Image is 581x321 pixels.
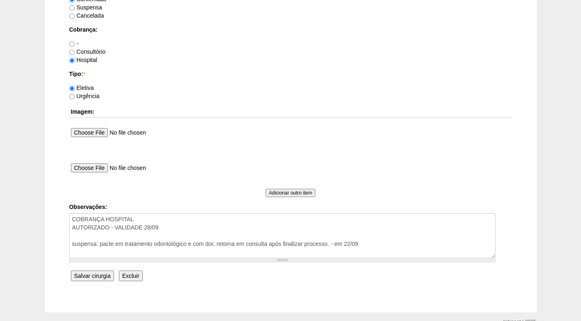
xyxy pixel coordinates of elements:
textarea: COBRANÇA HOSPITAL AUTORIZADO [69,213,496,258]
input: - [69,41,75,47]
input: Urgência [69,94,75,99]
label: Cancelada [69,12,104,19]
th: Imagem: [69,106,512,118]
label: - [69,40,79,47]
input: Suspensa [69,5,75,11]
label: Consultório [69,48,106,55]
input: Consultório [69,50,75,55]
input: Salvar cirurgia [71,271,114,281]
span: Este campo é obrigatório. [83,71,85,77]
input: Cancelada [69,14,75,19]
label: Suspensa [69,4,102,11]
label: Eletiva [69,85,94,91]
label: Observações: [69,203,512,211]
label: Urgência [69,93,100,99]
input: Hospital [69,58,75,63]
label: Hospital [69,57,98,63]
label: Tipo: [69,70,512,78]
label: Cobrança: [69,25,512,34]
input: Adicionar outro item [266,189,316,197]
input: Excluir [119,271,143,281]
input: Eletiva [69,86,75,91]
